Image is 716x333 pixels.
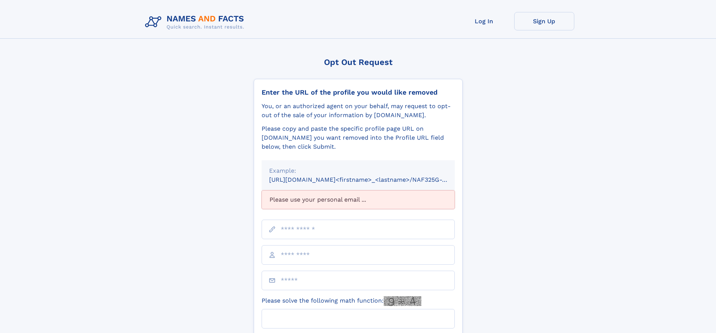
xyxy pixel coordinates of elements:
div: Please copy and paste the specific profile page URL on [DOMAIN_NAME] you want removed into the Pr... [262,124,455,151]
div: Example: [269,166,447,175]
div: You, or an authorized agent on your behalf, may request to opt-out of the sale of your informatio... [262,102,455,120]
label: Please solve the following math function: [262,296,421,306]
a: Log In [454,12,514,30]
img: Logo Names and Facts [142,12,250,32]
div: Opt Out Request [254,57,463,67]
div: Please use your personal email ... [262,190,455,209]
div: Enter the URL of the profile you would like removed [262,88,455,96]
small: [URL][DOMAIN_NAME]<firstname>_<lastname>/NAF325G-xxxxxxxx [269,176,469,183]
a: Sign Up [514,12,574,30]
